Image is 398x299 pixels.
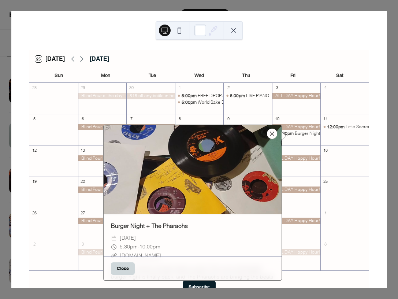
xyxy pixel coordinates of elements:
[183,281,216,293] button: Subscribe
[78,218,127,224] div: Blind Pour of the day!
[272,93,321,99] div: ALL DAY Happy Hour!
[272,124,321,130] div: ALL DAY Happy Hour!
[33,54,67,64] button: 25[DATE]
[111,262,135,275] button: Close
[31,179,37,184] div: 19
[346,124,386,130] div: Little Secret Brunch!
[223,93,272,99] div: LIVE PIANO
[175,93,224,99] div: FREE DROP-IN TASTING
[80,85,86,91] div: 29
[272,155,321,162] div: ALL DAY Happy Hour!
[323,85,328,91] div: 4
[129,116,134,122] div: 7
[177,85,183,91] div: 1
[316,68,363,83] div: Sat
[274,85,280,91] div: 3
[327,124,346,130] span: 12:00pm
[269,68,316,83] div: Fri
[82,68,129,83] div: Mon
[111,243,117,251] div: ​
[175,99,224,106] div: World Sake Day!
[80,116,86,122] div: 6
[198,93,246,99] div: FREE DROP-IN TASTING
[274,116,280,122] div: 10
[223,68,269,83] div: Thu
[230,93,246,99] span: 6:00pm
[323,179,328,184] div: 25
[31,116,37,122] div: 5
[31,85,37,91] div: 28
[295,130,353,137] div: Burger Night + The Pharaohs
[175,124,224,130] div: FREE DROP-IN TASTING
[31,210,37,215] div: 26
[272,249,321,255] div: ALL DAY Happy Hour!
[31,241,37,247] div: 2
[272,130,321,137] div: Burger Night + The Pharaohs
[177,116,183,122] div: 8
[129,68,176,83] div: Tue
[176,68,223,83] div: Wed
[78,155,127,162] div: Blind Pour of the day!
[182,99,198,106] span: 5:00pm
[230,124,246,130] span: 6:00pm
[80,179,86,184] div: 20
[80,241,86,247] div: 3
[78,124,127,130] div: Blind Pour of the day!
[226,85,231,91] div: 2
[320,124,369,130] div: Little Secret Brunch!
[31,147,37,153] div: 12
[129,85,134,91] div: 30
[120,252,161,259] a: [DOMAIN_NAME]
[272,218,321,224] div: ALL DAY Happy Hour!
[111,251,117,260] div: ​
[120,234,136,243] span: [DATE]
[120,243,138,251] span: 5:30pm
[226,116,231,122] div: 9
[78,187,127,193] div: Blind Pour of the day!
[323,147,328,153] div: 18
[323,210,328,215] div: 1
[80,147,86,153] div: 13
[80,210,86,215] div: 27
[323,241,328,247] div: 8
[198,99,231,106] div: World Sake Day!
[78,249,127,255] div: Blind Pour of the day!
[272,187,321,193] div: ALL DAY Happy Hour!
[223,124,272,130] div: LIVE PIANO
[246,124,269,130] div: LIVE PIANO
[279,130,295,137] span: 5:30pm
[182,93,198,99] span: 5:00pm
[323,116,328,122] div: 11
[90,55,109,63] div: [DATE]
[198,124,246,130] div: FREE DROP-IN TASTING
[111,222,188,229] a: Burger Night + The Pharaohs
[126,124,175,130] div: $15 off any bottle in house!
[182,124,198,130] span: 5:00pm
[35,68,82,83] div: Sun
[111,234,117,243] div: ​
[78,93,127,99] div: Blind Pour of the day!
[138,243,140,251] span: -
[246,93,269,99] div: LIVE PIANO
[140,243,160,251] span: 10:00pm
[126,93,175,99] div: $15 off any bottle in house!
